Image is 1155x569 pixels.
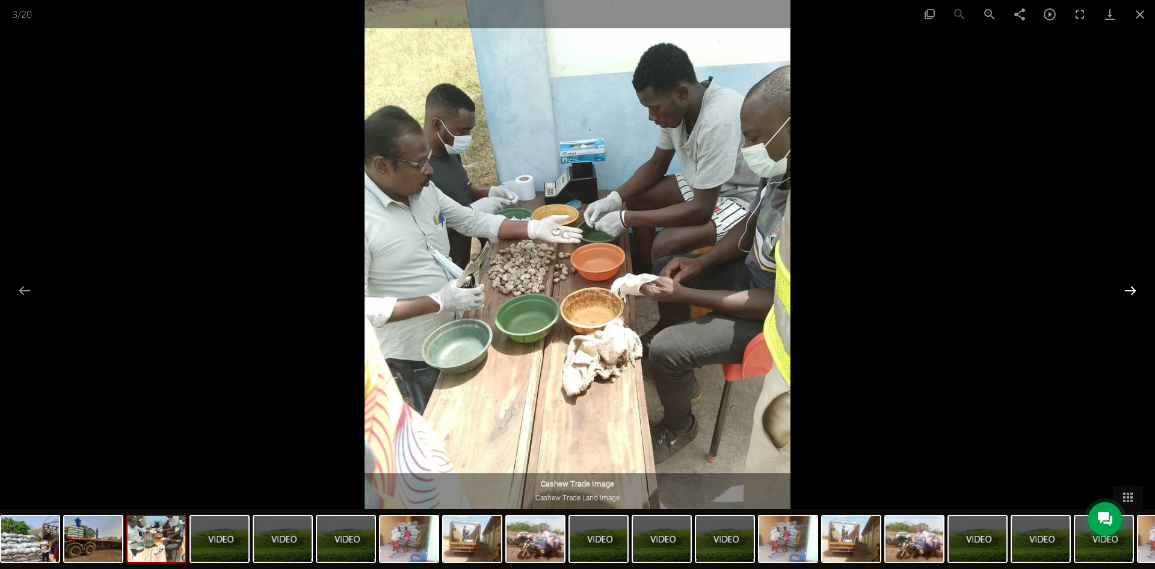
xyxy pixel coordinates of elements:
img: WhatsApp_Image_2023-11-30_at_11.48.10_6ad50b18_RB0lOhY.jpg [443,516,501,562]
img: WhatsApp_Image_2023-11-27_at_18.17.40_1be421f6_KR95PmK.jpg [507,516,564,562]
img: WhatsApp_Image_2024-09-14_at_20.15.27.jpeg [128,516,185,562]
img: video_placeholder.jpg [317,516,375,562]
img: video_placeholder.jpg [633,516,691,562]
img: video_placeholder.jpg [254,516,312,562]
img: WhatsApp_Image_2023-11-27_at_18.17.40_1be421f6_zG1CL2C.jpg [885,516,943,562]
img: -1x-1xMQ_20250106_101530_LY8DQYW.jpg [1,516,59,562]
p: Cashew Trade Land Image [24,492,1131,503]
button: Toggle thumbnails [1113,485,1143,509]
img: video_placeholder.jpg [1012,516,1070,562]
span: 20 [21,8,32,20]
img: video_placeholder.jpg [949,516,1006,562]
img: video_placeholder.jpg [191,516,248,562]
button: Next slide [1118,279,1143,302]
img: WhatsApp_Image_2023-11-30_at_11.48.10_6ad50b18_zv2Cgm5.jpg [822,516,880,562]
h4: Cashew Trade Image [24,479,1131,489]
span: 3 [12,8,17,20]
img: WhatsApp_Image_2023-11-30_at_11.48.10_e3330e03_8qJ0Mhr.jpg [380,516,438,562]
img: WhatsApp_Image_2024-09-14_at_20.22.46_9X7dDmF.jpeg [64,516,122,562]
img: video_placeholder.jpg [1075,516,1133,562]
img: video_placeholder.jpg [570,516,627,562]
button: Previous slide [12,279,37,302]
img: WhatsApp_Image_2023-11-30_at_11.48.10_e3330e03_JnrvCsG.jpg [759,516,817,562]
img: video_placeholder.jpg [696,516,754,562]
